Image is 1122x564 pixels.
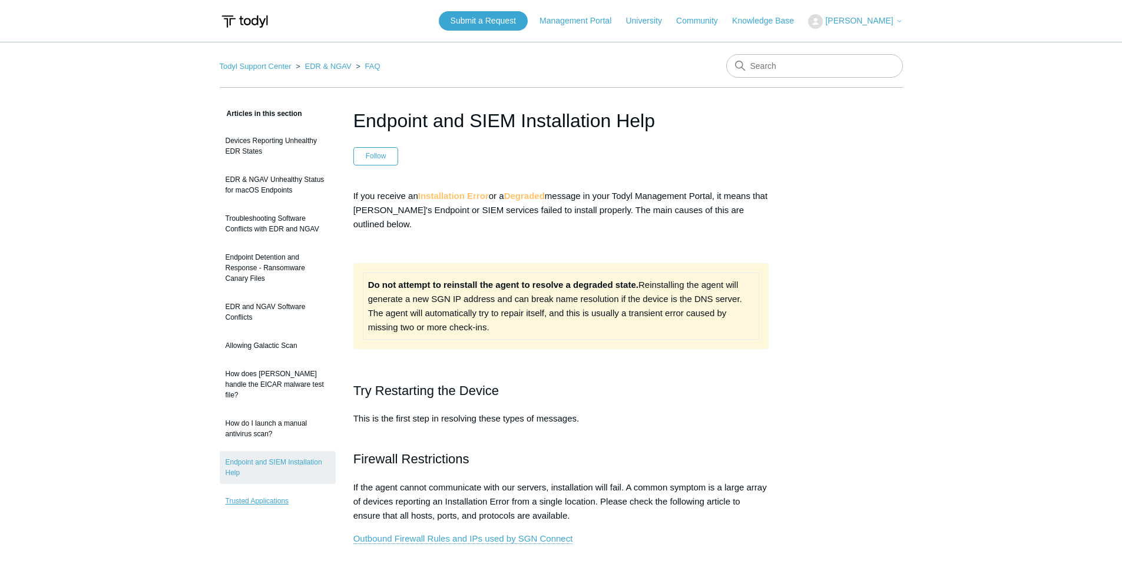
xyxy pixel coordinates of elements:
[220,412,336,445] a: How do I launch a manual antivirus scan?
[220,334,336,357] a: Allowing Galactic Scan
[353,480,769,523] p: If the agent cannot communicate with our servers, installation will fail. A common symptom is a l...
[676,15,730,27] a: Community
[368,280,638,290] strong: Do not attempt to reinstall the agent to resolve a degraded state.
[363,273,759,339] td: Reinstalling the agent will generate a new SGN IP address and can break name resolution if the de...
[504,191,545,201] strong: Degraded
[540,15,623,27] a: Management Portal
[808,14,902,29] button: [PERSON_NAME]
[353,147,399,165] button: Follow Article
[726,54,903,78] input: Search
[220,110,302,118] span: Articles in this section
[439,11,528,31] a: Submit a Request
[220,246,336,290] a: Endpoint Detention and Response - Ransomware Canary Files
[353,189,769,231] p: If you receive an or a message in your Todyl Management Portal, it means that [PERSON_NAME]'s End...
[220,207,336,240] a: Troubleshooting Software Conflicts with EDR and NGAV
[353,107,769,135] h1: Endpoint and SIEM Installation Help
[220,363,336,406] a: How does [PERSON_NAME] handle the EICAR malware test file?
[220,168,336,201] a: EDR & NGAV Unhealthy Status for macOS Endpoints
[365,62,380,71] a: FAQ
[353,449,769,469] h2: Firewall Restrictions
[353,380,769,401] h2: Try Restarting the Device
[220,451,336,484] a: Endpoint and SIEM Installation Help
[305,62,351,71] a: EDR & NGAV
[220,130,336,162] a: Devices Reporting Unhealthy EDR States
[353,62,380,71] li: FAQ
[220,296,336,329] a: EDR and NGAV Software Conflicts
[732,15,806,27] a: Knowledge Base
[220,11,270,32] img: Todyl Support Center Help Center home page
[418,191,489,201] strong: Installation Error
[293,62,353,71] li: EDR & NGAV
[625,15,673,27] a: University
[353,412,769,440] p: This is the first step in resolving these types of messages.
[220,62,292,71] a: Todyl Support Center
[220,490,336,512] a: Trusted Applications
[353,533,573,544] a: Outbound Firewall Rules and IPs used by SGN Connect
[825,16,893,25] span: [PERSON_NAME]
[220,62,294,71] li: Todyl Support Center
